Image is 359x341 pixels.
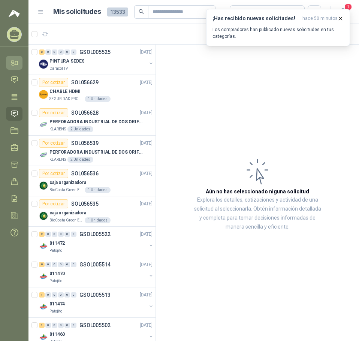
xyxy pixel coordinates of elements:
[39,139,68,148] div: Por cotizar
[39,169,68,178] div: Por cotizar
[39,323,45,328] div: 1
[67,126,93,132] div: 2 Unidades
[39,78,68,87] div: Por cotizar
[28,105,156,136] a: Por cotizarSOL056628[DATE] Company LogoPERFORADORA INDUSTRIAL DE DOS ORIFICIOSKLARENS2 Unidades
[71,323,76,328] div: 0
[49,157,66,163] p: KLARENS
[71,232,76,237] div: 0
[39,272,48,281] img: Company Logo
[49,240,65,247] p: 011472
[140,170,153,177] p: [DATE]
[337,5,350,19] button: 1
[140,140,153,147] p: [DATE]
[140,49,153,56] p: [DATE]
[39,90,48,99] img: Company Logo
[45,262,51,267] div: 0
[64,49,70,55] div: 0
[140,322,153,329] p: [DATE]
[49,278,62,284] p: Patojito
[49,126,66,132] p: KLARENS
[79,292,111,298] p: GSOL005513
[79,232,111,237] p: GSOL005522
[67,157,93,163] div: 2 Unidades
[107,7,128,16] span: 13533
[58,49,64,55] div: 0
[39,302,48,311] img: Company Logo
[71,292,76,298] div: 0
[235,8,250,16] div: Todas
[52,292,57,298] div: 0
[49,217,83,223] p: BioCosta Green Energy S.A.S
[71,171,99,176] p: SOL056536
[28,166,156,196] a: Por cotizarSOL056536[DATE] Company Logocaja organizadoraBioCosta Green Energy S.A.S1 Unidades
[140,200,153,208] p: [DATE]
[344,3,352,10] span: 1
[64,232,70,237] div: 0
[39,49,45,55] div: 2
[71,262,76,267] div: 0
[53,6,101,17] h1: Mis solicitudes
[140,261,153,268] p: [DATE]
[193,196,322,232] p: Explora los detalles, cotizaciones y actividad de una solicitud al seleccionarla. Obtén informaci...
[39,211,48,220] img: Company Logo
[45,49,51,55] div: 0
[64,323,70,328] div: 0
[71,141,99,146] p: SOL056539
[49,301,65,308] p: 011474
[49,58,84,65] p: PINTURA SEDES
[49,248,62,254] p: Patojito
[9,9,20,18] img: Logo peakr
[79,262,111,267] p: GSOL005514
[39,290,154,314] a: 1 0 0 0 0 0 GSOL005513[DATE] Company Logo011474Patojito
[39,120,48,129] img: Company Logo
[64,292,70,298] div: 0
[71,80,99,85] p: SOL056629
[39,292,45,298] div: 1
[302,15,338,22] span: hace 50 minutos
[212,15,299,22] h3: ¡Has recibido nuevas solicitudes!
[39,181,48,190] img: Company Logo
[58,232,64,237] div: 0
[49,187,83,193] p: BioCosta Green Energy S.A.S
[52,262,57,267] div: 0
[140,79,153,86] p: [DATE]
[85,187,111,193] div: 1 Unidades
[79,49,111,55] p: GSOL005525
[58,292,64,298] div: 0
[39,262,45,267] div: 8
[39,151,48,160] img: Company Logo
[79,323,111,328] p: GSOL005502
[71,110,99,115] p: SOL056628
[39,260,154,284] a: 8 0 0 0 0 0 GSOL005514[DATE] Company Logo011470Patojito
[64,262,70,267] div: 0
[71,201,99,206] p: SOL056535
[140,109,153,117] p: [DATE]
[49,149,143,156] p: PERFORADORA INDUSTRIAL DE DOS ORIFICIOS
[39,230,154,254] a: 2 0 0 0 0 0 GSOL005522[DATE] Company Logo011472Patojito
[49,118,143,126] p: PERFORADORA INDUSTRIAL DE DOS ORIFICIOS
[49,66,68,72] p: Caracol TV
[49,270,65,277] p: 011470
[49,96,83,102] p: SEGURIDAD PROVISER LTDA
[28,136,156,166] a: Por cotizarSOL056539[DATE] Company LogoPERFORADORA INDUSTRIAL DE DOS ORIFICIOSKLARENS2 Unidades
[39,242,48,251] img: Company Logo
[206,187,309,196] h3: Aún no has seleccionado niguna solicitud
[39,60,48,69] img: Company Logo
[39,108,68,117] div: Por cotizar
[71,49,76,55] div: 0
[49,179,86,186] p: caja organizadora
[52,323,57,328] div: 0
[140,231,153,238] p: [DATE]
[139,9,144,14] span: search
[39,48,154,72] a: 2 0 0 0 0 0 GSOL005525[DATE] Company LogoPINTURA SEDESCaracol TV
[58,262,64,267] div: 0
[28,196,156,227] a: Por cotizarSOL056535[DATE] Company Logocaja organizadoraBioCosta Green Energy S.A.S1 Unidades
[28,75,156,105] a: Por cotizarSOL056629[DATE] Company LogoCHABLE HDMISEGURIDAD PROVISER LTDA1 Unidades
[52,49,57,55] div: 0
[45,232,51,237] div: 0
[140,292,153,299] p: [DATE]
[49,308,62,314] p: Patojito
[45,292,51,298] div: 0
[52,232,57,237] div: 0
[85,96,111,102] div: 1 Unidades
